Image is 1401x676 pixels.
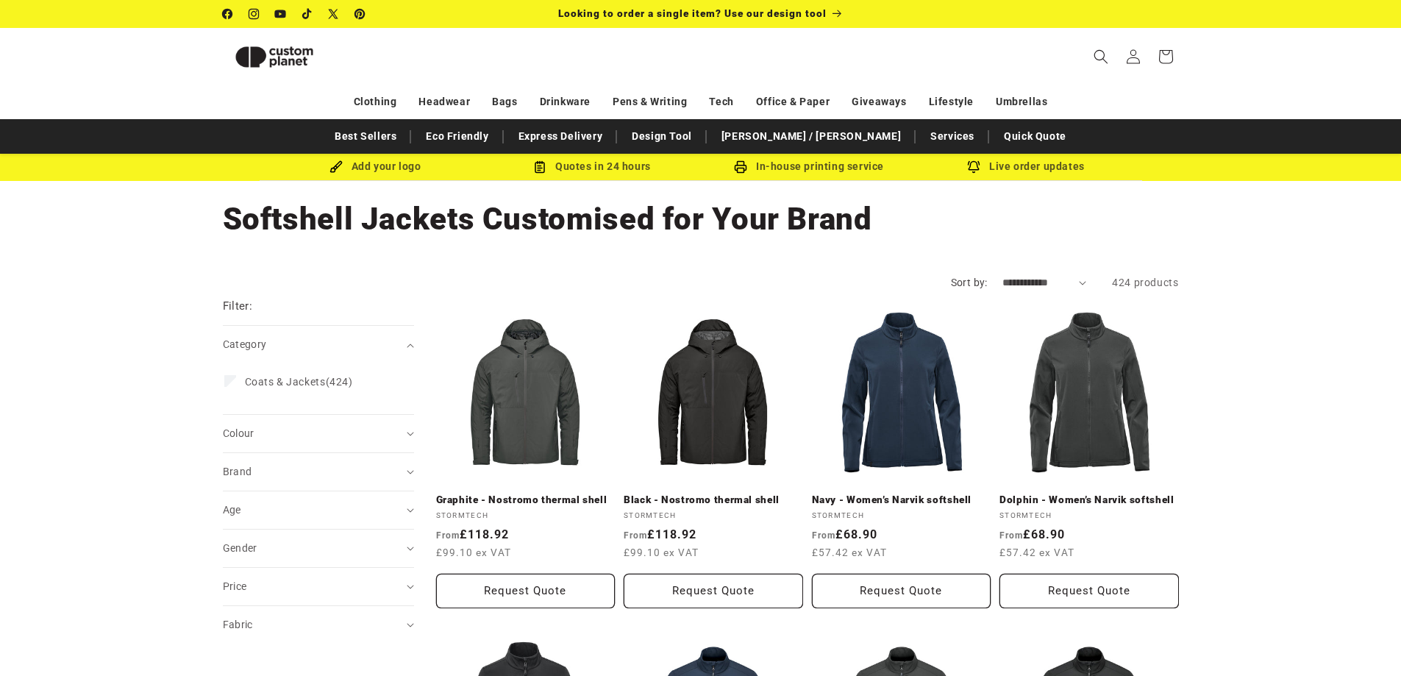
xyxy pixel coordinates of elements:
[624,494,803,507] a: Black - Nostromo thermal shell
[329,160,343,174] img: Brush Icon
[223,453,414,491] summary: Brand (0 selected)
[418,89,470,115] a: Headwear
[223,34,326,80] img: Custom Planet
[511,124,610,149] a: Express Delivery
[223,619,253,630] span: Fabric
[756,89,830,115] a: Office & Paper
[223,580,247,592] span: Price
[223,338,267,350] span: Category
[436,574,616,608] button: Request Quote
[223,530,414,567] summary: Gender (0 selected)
[418,124,496,149] a: Eco Friendly
[223,542,257,554] span: Gender
[217,28,375,85] a: Custom Planet
[624,124,699,149] a: Design Tool
[245,376,326,388] span: Coats & Jackets
[812,494,991,507] a: Navy - Women’s Narvik softshell
[997,124,1074,149] a: Quick Quote
[436,494,616,507] a: Graphite - Nostromo thermal shell
[223,606,414,644] summary: Fabric (0 selected)
[999,574,1179,608] button: Request Quote
[223,415,414,452] summary: Colour (0 selected)
[223,504,241,516] span: Age
[852,89,906,115] a: Giveaways
[624,574,803,608] button: Request Quote
[734,160,747,174] img: In-house printing
[223,427,254,439] span: Colour
[613,89,687,115] a: Pens & Writing
[918,157,1135,176] div: Live order updates
[533,160,546,174] img: Order Updates Icon
[709,89,733,115] a: Tech
[492,89,517,115] a: Bags
[267,157,484,176] div: Add your logo
[245,375,353,388] span: (424)
[223,568,414,605] summary: Price
[1112,277,1178,288] span: 424 products
[223,491,414,529] summary: Age (0 selected)
[1327,605,1401,676] iframe: Chat Widget
[701,157,918,176] div: In-house printing service
[967,160,980,174] img: Order updates
[951,277,988,288] label: Sort by:
[354,89,397,115] a: Clothing
[223,466,252,477] span: Brand
[327,124,404,149] a: Best Sellers
[714,124,908,149] a: [PERSON_NAME] / [PERSON_NAME]
[540,89,591,115] a: Drinkware
[484,157,701,176] div: Quotes in 24 hours
[999,494,1179,507] a: Dolphin - Women’s Narvik softshell
[812,574,991,608] button: Request Quote
[223,326,414,363] summary: Category (0 selected)
[996,89,1047,115] a: Umbrellas
[923,124,982,149] a: Services
[223,298,253,315] h2: Filter:
[929,89,974,115] a: Lifestyle
[223,199,1179,239] h1: Softshell Jackets Customised for Your Brand
[558,7,827,19] span: Looking to order a single item? Use our design tool
[1085,40,1117,73] summary: Search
